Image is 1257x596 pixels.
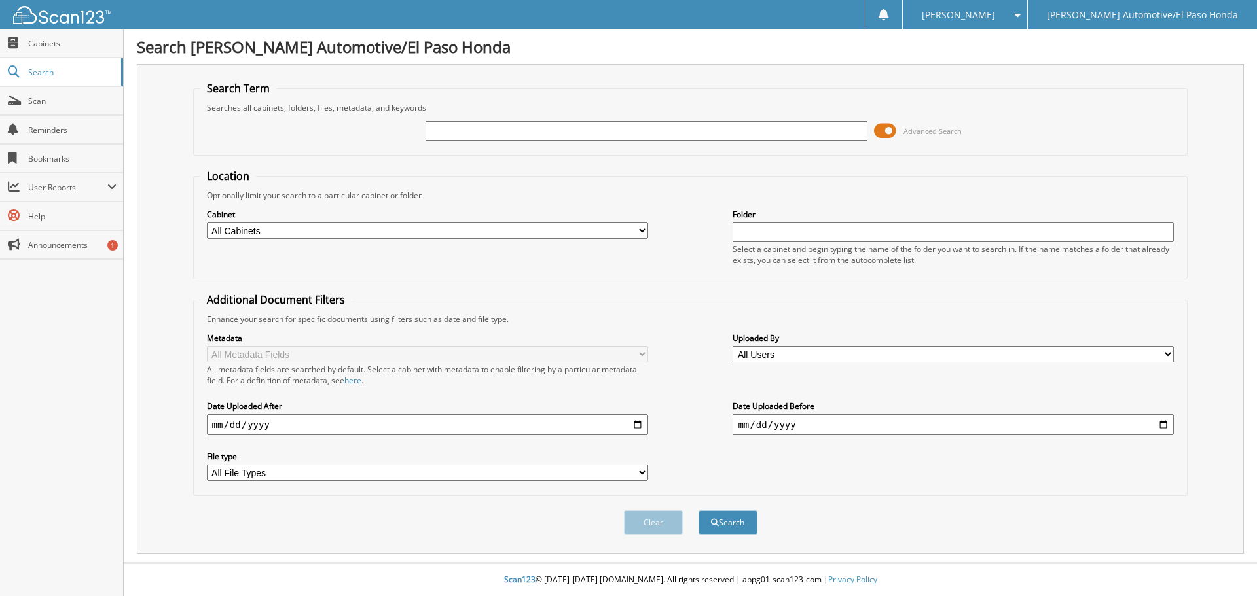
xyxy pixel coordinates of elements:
label: File type [207,451,648,462]
input: end [733,414,1174,435]
span: Search [28,67,115,78]
label: Date Uploaded Before [733,400,1174,412]
legend: Additional Document Filters [200,292,352,307]
span: Scan [28,96,117,107]
div: All metadata fields are searched by default. Select a cabinet with metadata to enable filtering b... [207,364,648,386]
legend: Search Term [200,81,276,96]
span: Scan123 [504,574,536,585]
div: Enhance your search for specific documents using filters such as date and file type. [200,313,1181,324]
div: © [DATE]-[DATE] [DOMAIN_NAME]. All rights reserved | appg01-scan123-com | [124,564,1257,596]
label: Uploaded By [733,332,1174,343]
input: start [207,414,648,435]
div: 1 [107,240,118,251]
span: [PERSON_NAME] Automotive/El Paso Honda [1047,11,1238,19]
label: Date Uploaded After [207,400,648,412]
div: Optionally limit your search to a particular cabinet or folder [200,190,1181,201]
img: scan123-logo-white.svg [13,6,111,24]
span: [PERSON_NAME] [922,11,995,19]
a: Privacy Policy [828,574,877,585]
button: Clear [624,510,683,535]
span: Reminders [28,124,117,135]
div: Searches all cabinets, folders, files, metadata, and keywords [200,102,1181,113]
span: User Reports [28,182,107,193]
span: Advanced Search [903,126,962,136]
span: Cabinets [28,38,117,49]
label: Cabinet [207,209,648,220]
h1: Search [PERSON_NAME] Automotive/El Paso Honda [137,36,1244,58]
div: Select a cabinet and begin typing the name of the folder you want to search in. If the name match... [733,243,1174,266]
span: Bookmarks [28,153,117,164]
span: Announcements [28,239,117,251]
a: here [344,375,361,386]
legend: Location [200,169,256,183]
label: Metadata [207,332,648,343]
span: Help [28,211,117,222]
label: Folder [733,209,1174,220]
button: Search [699,510,757,535]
